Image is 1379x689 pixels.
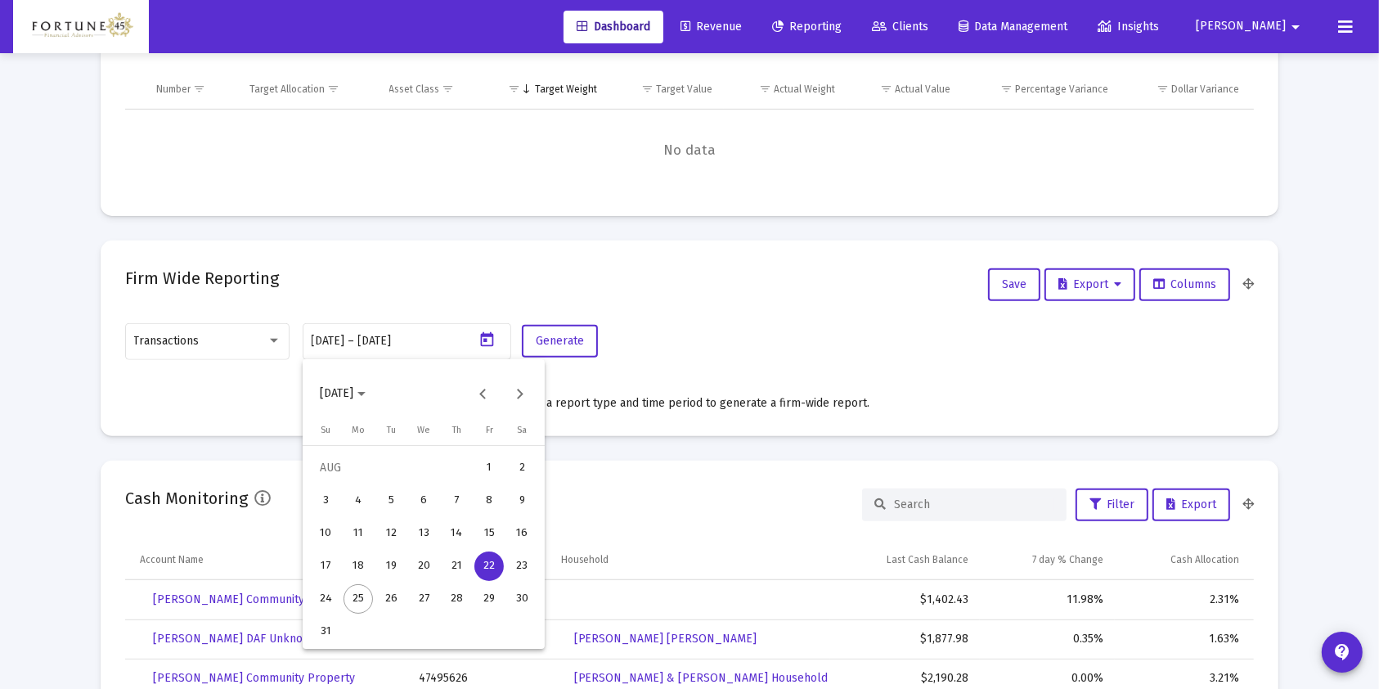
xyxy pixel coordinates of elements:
[344,584,373,614] div: 25
[505,452,538,484] button: 2025-08-02
[407,517,440,550] button: 2025-08-13
[309,484,342,517] button: 2025-08-03
[309,583,342,615] button: 2025-08-24
[505,484,538,517] button: 2025-08-09
[440,550,473,583] button: 2025-08-21
[442,552,471,581] div: 21
[309,517,342,550] button: 2025-08-10
[376,552,406,581] div: 19
[505,517,538,550] button: 2025-08-16
[311,584,340,614] div: 24
[376,584,406,614] div: 26
[474,584,504,614] div: 29
[311,617,340,646] div: 31
[375,517,407,550] button: 2025-08-12
[344,519,373,548] div: 11
[311,519,340,548] div: 10
[473,517,505,550] button: 2025-08-15
[409,552,438,581] div: 20
[473,452,505,484] button: 2025-08-01
[352,425,365,435] span: Mo
[504,377,537,410] button: Next month
[376,519,406,548] div: 12
[467,377,500,410] button: Previous month
[474,486,504,516] div: 8
[442,584,471,614] div: 28
[507,584,537,614] div: 30
[417,425,430,435] span: We
[309,550,342,583] button: 2025-08-17
[311,552,340,581] div: 17
[505,550,538,583] button: 2025-08-23
[375,550,407,583] button: 2025-08-19
[452,425,461,435] span: Th
[507,453,537,483] div: 2
[387,425,396,435] span: Tu
[507,519,537,548] div: 16
[474,453,504,483] div: 1
[473,550,505,583] button: 2025-08-22
[342,517,375,550] button: 2025-08-11
[507,486,537,516] div: 9
[376,486,406,516] div: 5
[442,486,471,516] div: 7
[407,484,440,517] button: 2025-08-06
[321,425,330,435] span: Su
[507,552,537,581] div: 23
[375,484,407,517] button: 2025-08-05
[486,425,493,435] span: Fr
[409,486,438,516] div: 6
[440,484,473,517] button: 2025-08-07
[517,425,527,435] span: Sa
[407,583,440,615] button: 2025-08-27
[474,519,504,548] div: 15
[375,583,407,615] button: 2025-08-26
[409,584,438,614] div: 27
[311,486,340,516] div: 3
[307,377,379,410] button: Choose month and year
[342,484,375,517] button: 2025-08-04
[344,552,373,581] div: 18
[442,519,471,548] div: 14
[473,484,505,517] button: 2025-08-08
[407,550,440,583] button: 2025-08-20
[440,583,473,615] button: 2025-08-28
[342,550,375,583] button: 2025-08-18
[474,552,504,581] div: 22
[342,583,375,615] button: 2025-08-25
[505,583,538,615] button: 2025-08-30
[320,387,353,401] span: [DATE]
[440,517,473,550] button: 2025-08-14
[344,486,373,516] div: 4
[409,519,438,548] div: 13
[309,615,342,648] button: 2025-08-31
[309,452,473,484] td: AUG
[473,583,505,615] button: 2025-08-29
